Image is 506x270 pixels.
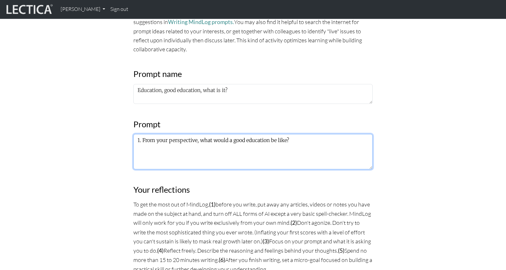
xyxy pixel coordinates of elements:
[209,201,215,208] strong: (1)
[168,19,234,25] a: Writing MindLog prompts.
[133,8,373,54] p: If you are working with MindLog on your own, we suggest that you check out the prompt suggestions...
[157,247,164,254] strong: (4)
[58,3,108,16] a: [PERSON_NAME]
[263,238,269,245] strong: (3)
[5,3,53,15] img: lecticalive
[133,185,373,195] h3: Your reflections
[133,69,373,79] h3: Prompt name
[219,257,225,263] strong: (6)
[291,219,297,226] strong: (2)
[133,119,373,129] h3: Prompt
[338,247,344,254] strong: (5)
[108,3,131,16] a: Sign out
